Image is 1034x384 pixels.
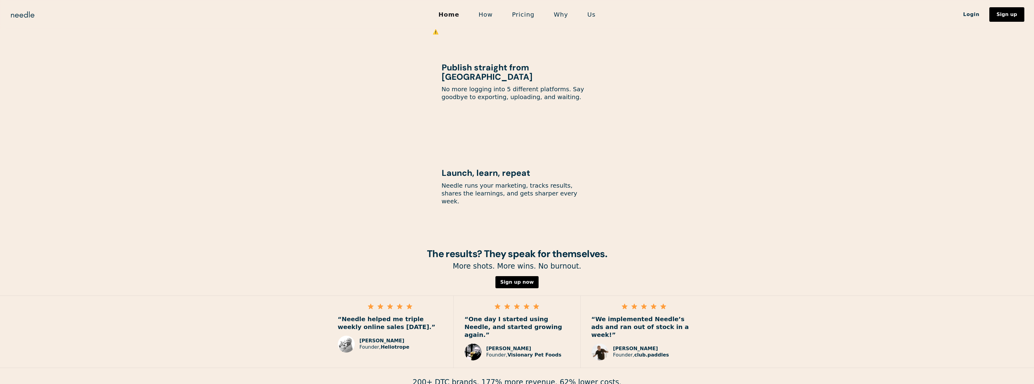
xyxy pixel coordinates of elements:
a: Pricing [502,8,544,21]
a: Home [429,8,469,21]
p: “Needle helped me triple weekly online sales [DATE].” [338,315,443,331]
strong: [PERSON_NAME] [613,346,658,351]
p: Founder, [486,352,562,358]
p: Needle runs your marketing, tracks results, shares the learnings, and gets sharper every week. [442,182,593,205]
p: “One day I started using Needle, and started growing again.” [465,315,569,339]
p: Founder, [613,352,669,358]
h1: Launch, learn, repeat [442,169,593,178]
div: Sign up now [500,280,534,285]
p: Founder, [360,344,409,350]
div: Sign up [997,12,1017,17]
a: Us [578,8,605,21]
strong: [PERSON_NAME] [360,338,405,344]
p: “We implemented Needle’s ads and ran out of stock in a week!” [591,315,696,339]
a: Sign up [989,7,1024,22]
strong: The results? They speak for themselves. [427,247,607,260]
strong: [PERSON_NAME] [486,346,531,351]
strong: Heliotrope [381,344,409,350]
a: Sign up now [495,276,539,288]
a: Why [544,8,578,21]
strong: Visionary Pet Foods [507,352,562,358]
strong: club.paddles [634,352,669,358]
h1: Publish straight from [GEOGRAPHIC_DATA] [442,63,593,82]
a: How [469,8,502,21]
p: No more logging into 5 different platforms. Say goodbye to exporting, uploading, and waiting. [442,85,593,101]
a: Login [953,9,989,20]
